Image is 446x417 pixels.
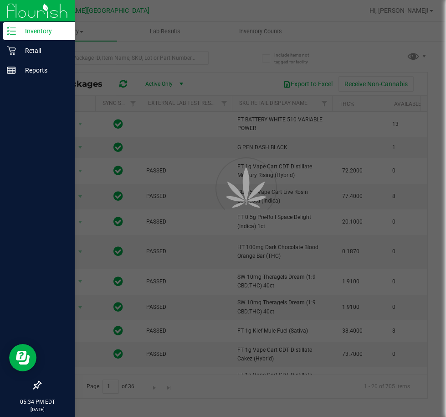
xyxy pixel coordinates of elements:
p: Reports [16,65,71,76]
p: Inventory [16,26,71,36]
inline-svg: Reports [7,66,16,75]
p: 05:34 PM EDT [4,398,71,406]
p: Retail [16,45,71,56]
iframe: Resource center [9,344,36,371]
p: [DATE] [4,406,71,413]
inline-svg: Retail [7,46,16,55]
inline-svg: Inventory [7,26,16,36]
